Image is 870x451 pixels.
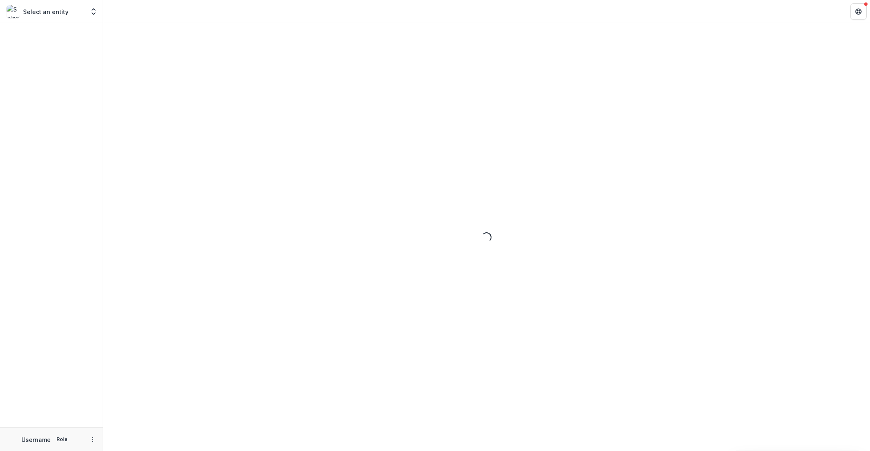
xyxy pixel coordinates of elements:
[88,3,99,20] button: Open entity switcher
[54,436,70,443] p: Role
[850,3,867,20] button: Get Help
[21,435,51,444] p: Username
[23,7,68,16] p: Select an entity
[88,434,98,444] button: More
[7,5,20,18] img: Select an entity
